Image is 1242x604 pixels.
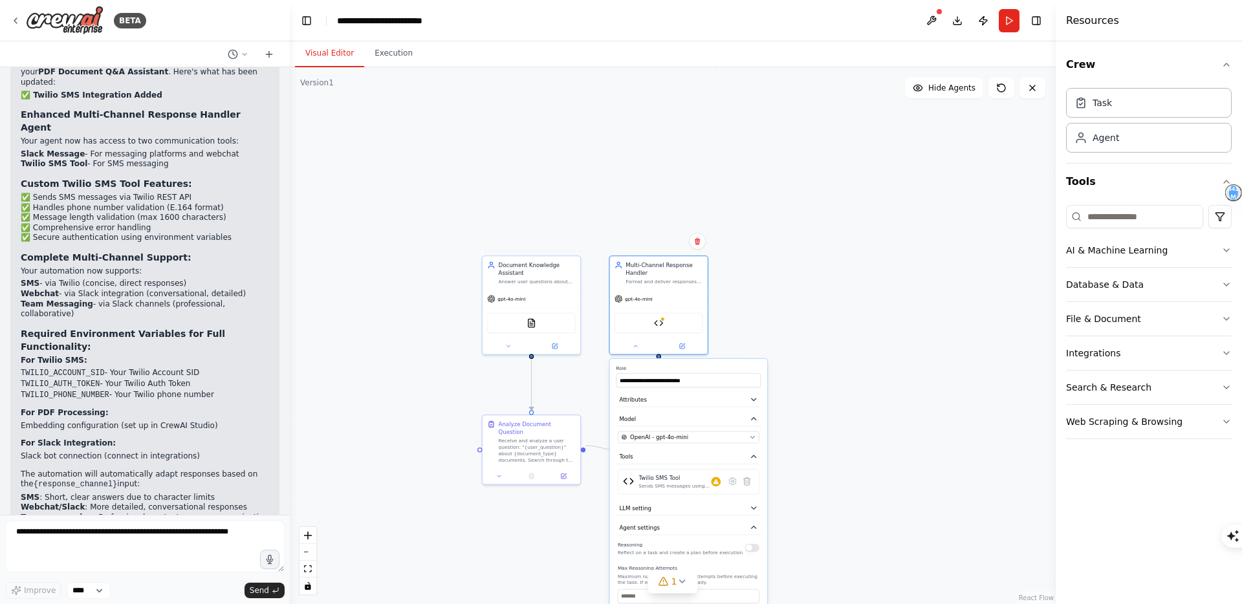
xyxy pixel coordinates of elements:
[300,527,316,594] div: React Flow controls
[616,412,761,427] button: Model
[648,570,698,594] button: 1
[300,561,316,577] button: fit view
[616,501,761,515] button: LLM setting
[618,573,759,586] p: Maximum number of reasoning attempts before executing the task. If empty, will try until ready.
[21,289,59,298] strong: Webchat
[1066,233,1232,267] button: AI & Machine Learning
[740,474,754,488] button: Delete tool
[5,582,61,599] button: Improve
[298,12,316,30] button: Hide left sidebar
[21,279,269,289] li: - via Twilio (concise, direct responses)
[24,585,56,596] span: Improve
[1093,96,1112,109] div: Task
[639,483,712,490] div: Sends SMS messages using the Twilio REST API. Requires Twilio account credentials and supports se...
[527,318,536,328] img: PDFSearchTool
[260,550,279,569] button: Click to speak your automation idea
[21,379,269,390] li: - Your Twilio Auth Token
[619,504,651,512] span: LLM setting
[482,415,582,485] div: Analyze Document QuestionReceive and analyze a user question: "{user_question}" about {document_t...
[1066,405,1232,438] button: Web Scraping & Browsing
[618,431,759,443] button: OpenAI - gpt-4o-mini
[1066,200,1232,449] div: Tools
[21,213,269,223] li: ✅ Message length validation (max 1600 characters)
[928,83,975,93] span: Hide Agents
[21,329,225,352] strong: Required Environment Variables for Full Functionality:
[21,193,269,203] li: ✅ Sends SMS messages via Twilio REST API
[364,40,423,67] button: Execution
[619,453,633,460] span: Tools
[21,136,269,147] p: Your agent now has access to two communication tools:
[114,13,146,28] div: BETA
[21,233,269,243] li: ✅ Secure authentication using environment variables
[21,299,269,319] li: - via Slack channels (professional, collaborative)
[300,544,316,561] button: zoom out
[38,67,168,76] strong: PDF Document Q&A Assistant
[616,449,761,464] button: Tools
[300,78,334,88] div: Version 1
[619,415,636,423] span: Model
[26,6,103,35] img: Logo
[21,279,39,288] strong: SMS
[609,255,708,355] div: Multi-Channel Response HandlerFormat and deliver responses about {document_type} through appropri...
[1019,594,1054,601] a: React Flow attribution
[21,408,109,417] strong: For PDF Processing:
[625,296,653,302] span: gpt-4o-mini
[499,420,576,437] div: Analyze Document Question
[1093,131,1119,144] div: Agent
[21,252,191,263] strong: Complete Multi-Channel Support:
[1066,336,1232,370] button: Integrations
[259,47,279,62] button: Start a new chat
[21,159,269,169] li: - For SMS messaging
[616,365,761,372] label: Role
[21,451,269,462] li: Slack bot connection (connect in integrations)
[21,513,93,522] strong: Team messaging
[34,480,118,489] code: {response_channel}
[616,521,761,535] button: Agent settings
[499,279,576,285] div: Answer user questions about {document_type} documents (terms and conditions, policies, contracts)...
[250,585,269,596] span: Send
[659,341,704,351] button: Open in side panel
[223,47,254,62] button: Switch to previous chat
[671,575,677,588] span: 1
[21,149,269,160] li: - For messaging platforms and webchat
[726,474,740,488] button: Configure tool
[21,159,87,168] strong: Twilio SMS Tool
[618,565,759,572] label: Max Reasoning Attempts
[619,523,660,531] span: Agent settings
[639,474,712,482] div: Twilio SMS Tool
[905,78,983,98] button: Hide Agents
[21,421,269,431] li: Embedding configuration (set up in CrewAI Studio)
[21,149,85,158] strong: Slack Message
[623,476,634,487] img: Twilio SMS Tool
[21,390,269,401] li: - Your Twilio phone number
[21,109,241,133] strong: Enhanced Multi-Channel Response Handler Agent
[618,542,642,548] span: Reasoning
[21,438,116,448] strong: For Slack Integration:
[21,513,269,523] li: : Professional, context-aware communication
[21,502,85,512] strong: Webchat/Slack
[616,393,761,407] button: Attributes
[619,395,646,403] span: Attributes
[1066,268,1232,301] button: Database & Data
[1066,13,1119,28] h4: Resources
[337,14,465,27] nav: breadcrumb
[497,296,525,302] span: gpt-4o-mini
[1066,83,1232,163] div: Crew
[1066,302,1232,336] button: File & Document
[550,471,577,481] button: Open in side panel
[21,299,93,308] strong: Team Messaging
[21,493,269,503] li: : Short, clear answers due to character limits
[585,442,616,453] g: Edge from 9d2586df-fcb4-4020-8f67-3c5478f5a150 to e3d0e8a2-5dce-4220-b804-0e656ddf4b51
[482,255,582,355] div: Document Knowledge AssistantAnswer user questions about {document_type} documents (terms and cond...
[21,391,109,400] code: TWILIO_PHONE_NUMBER
[689,233,706,250] button: Delete node
[21,203,269,213] li: ✅ Handles phone number validation (E.164 format)
[1066,164,1232,200] button: Tools
[21,356,87,365] strong: For Twilio SMS:
[300,577,316,594] button: toggle interactivity
[527,359,535,410] g: Edge from c69e8c9e-a049-4357-94ff-346cf66aa434 to 9d2586df-fcb4-4020-8f67-3c5478f5a150
[630,433,688,441] span: OpenAI - gpt-4o-mini
[515,471,549,481] button: No output available
[21,91,162,100] strong: ✅ Twilio SMS Integration Added
[21,223,269,233] li: ✅ Comprehensive error handling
